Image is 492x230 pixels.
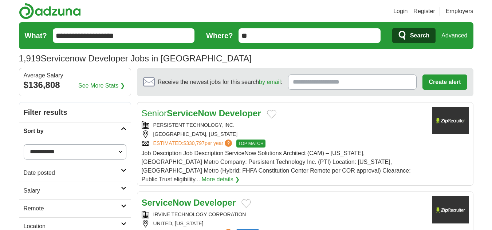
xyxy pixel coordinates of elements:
a: Date posted [19,164,131,182]
span: TOP MATCH [236,140,265,148]
h2: Date posted [24,169,121,177]
a: See More Stats ❯ [78,81,125,90]
button: Add to favorite jobs [241,199,251,208]
span: Receive the newest jobs for this search : [158,78,282,86]
img: Company logo [432,107,469,134]
h2: Remote [24,204,121,213]
a: by email [259,79,281,85]
button: Create alert [422,74,467,90]
span: ? [225,140,232,147]
a: Remote [19,199,131,217]
a: SeniorServiceNow Developer [142,108,261,118]
h2: Sort by [24,127,121,136]
div: IRVINE TECHNOLOGY CORPORATION [142,211,426,218]
span: $330,797 [183,140,204,146]
span: Search [410,28,429,43]
strong: Developer [219,108,261,118]
span: 1,919 [19,52,41,65]
img: Adzuna logo [19,3,81,19]
a: More details ❯ [202,175,240,184]
label: Where? [206,30,233,41]
a: ServiceNow Developer [142,198,236,207]
div: Average Salary [24,73,126,78]
h1: Servicenow Developer Jobs in [GEOGRAPHIC_DATA] [19,53,252,63]
div: PERSISTENT TECHNOLOGY, INC. [142,121,426,129]
strong: Developer [193,198,236,207]
div: UNITED, [US_STATE] [142,220,426,227]
button: Search [392,28,436,43]
span: Job Description Job Description ServiceNow Solutions Architect (CAM) – [US_STATE], [GEOGRAPHIC_DA... [142,150,411,182]
label: What? [25,30,47,41]
a: Register [413,7,435,16]
img: Company logo [432,196,469,223]
h2: Filter results [19,102,131,122]
button: Add to favorite jobs [267,110,276,118]
a: Salary [19,182,131,199]
a: Employers [446,7,473,16]
strong: ServiceNow [167,108,216,118]
div: [GEOGRAPHIC_DATA], [US_STATE] [142,130,426,138]
strong: ServiceNow [142,198,191,207]
a: ESTIMATED:$330,797per year? [153,140,234,148]
a: Sort by [19,122,131,140]
a: Login [393,7,408,16]
h2: Salary [24,186,121,195]
a: Advanced [441,28,467,43]
div: $136,808 [24,78,126,92]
